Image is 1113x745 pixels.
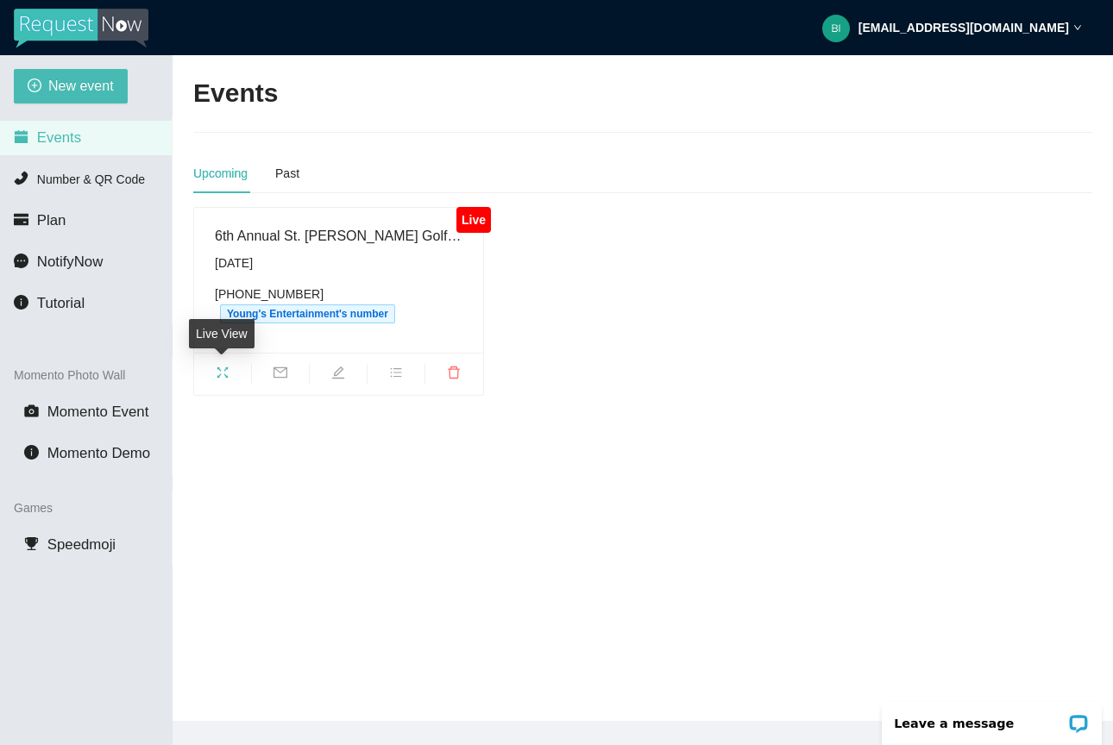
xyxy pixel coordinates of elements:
span: Tutorial [37,295,85,311]
div: Live [456,207,490,233]
div: Live View [189,319,255,348]
span: down [1073,23,1082,32]
span: Momento Event [47,404,149,420]
button: plus-circleNew event [14,69,128,103]
span: trophy [24,536,39,551]
img: b573f13d72a41b61daee4edec3c6a9f1 [822,15,850,42]
span: info-circle [24,445,39,460]
span: Momento Demo [47,445,150,461]
span: phone [14,171,28,185]
div: 6th Annual St. [PERSON_NAME] Golf Outing [215,225,462,247]
span: NotifyNow [37,254,103,270]
span: fullscreen [194,366,251,385]
span: Number & QR Code [37,172,145,186]
span: edit [310,366,367,385]
span: Events [37,129,81,146]
span: mail [252,366,309,385]
span: calendar [14,129,28,144]
span: New event [48,75,114,97]
span: plus-circle [28,78,41,95]
span: bars [368,366,424,385]
span: Speedmoji [47,536,116,553]
div: Upcoming [193,164,248,183]
div: [PHONE_NUMBER] [215,285,462,323]
div: Past [275,164,299,183]
img: RequestNow [14,9,148,48]
span: Young's Entertainment's number [220,304,395,323]
span: info-circle [14,295,28,310]
span: camera [24,404,39,418]
h2: Events [193,76,278,111]
span: delete [425,366,483,385]
span: Plan [37,212,66,229]
span: message [14,254,28,268]
iframe: LiveChat chat widget [871,691,1113,745]
div: [DATE] [215,254,462,272]
strong: [EMAIL_ADDRESS][DOMAIN_NAME] [858,21,1069,34]
span: credit-card [14,212,28,227]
